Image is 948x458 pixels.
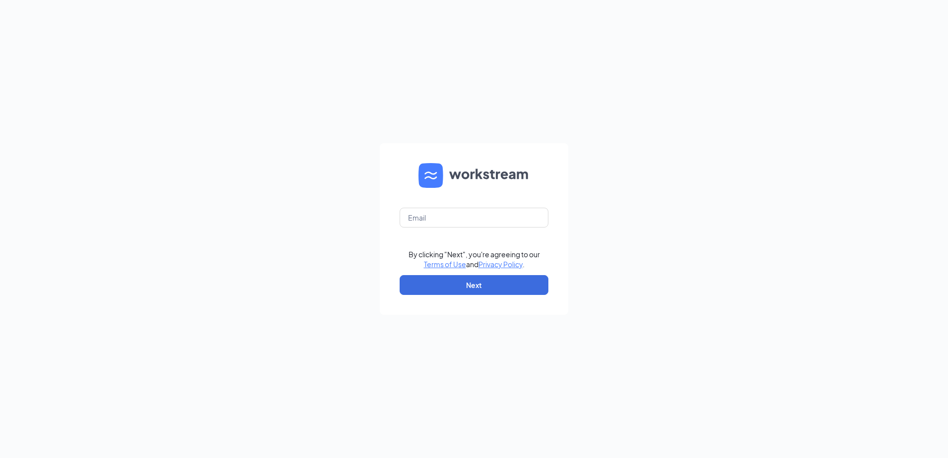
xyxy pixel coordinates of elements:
div: By clicking "Next", you're agreeing to our and . [409,249,540,269]
input: Email [400,208,548,228]
button: Next [400,275,548,295]
a: Privacy Policy [478,260,523,269]
a: Terms of Use [424,260,466,269]
img: WS logo and Workstream text [418,163,530,188]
